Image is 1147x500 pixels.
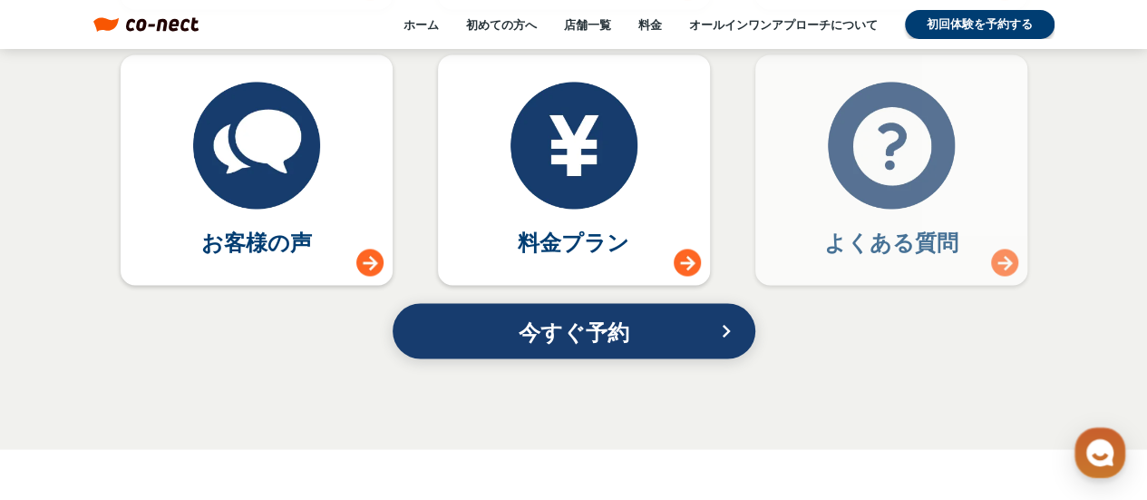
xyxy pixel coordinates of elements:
a: お客様の声 [121,54,393,285]
a: ホーム [5,349,120,395]
a: 設定 [234,349,348,395]
span: 設定 [280,377,302,391]
a: ホーム [403,16,439,33]
span: ホーム [46,377,79,391]
a: 店舗一覧 [564,16,611,33]
a: 料金 [638,16,662,33]
i: keyboard_arrow_right [715,319,737,341]
span: チャット [155,377,199,392]
a: 初回体験を予約する [905,10,1055,39]
p: よくある質問 [824,227,958,258]
p: お客様の声 [201,227,312,258]
a: 今すぐ予約keyboard_arrow_right [393,303,755,358]
a: チャット [120,349,234,395]
a: よくある質問 [755,54,1027,285]
a: 料金プラン [438,54,710,285]
a: オールインワンアプローチについて [689,16,878,33]
p: 料金プラン [518,227,629,258]
p: 今すぐ予約 [429,311,719,351]
a: 初めての方へ [466,16,537,33]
